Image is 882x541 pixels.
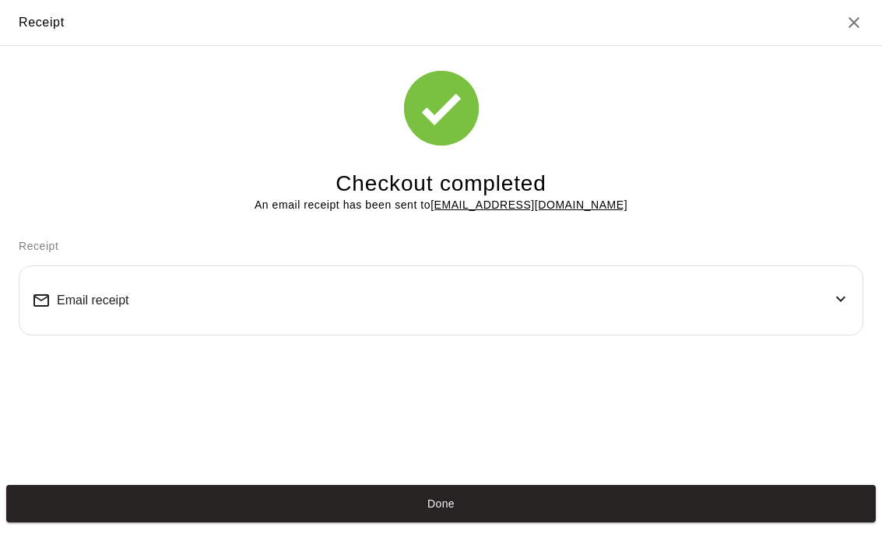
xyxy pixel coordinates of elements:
p: An email receipt has been sent to [255,197,627,213]
button: Done [6,485,876,523]
p: Receipt [19,238,863,255]
span: Email receipt [57,293,128,307]
div: Receipt [19,12,65,33]
u: [EMAIL_ADDRESS][DOMAIN_NAME] [430,198,627,211]
h4: Checkout completed [336,170,546,198]
button: Close [845,13,863,32]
